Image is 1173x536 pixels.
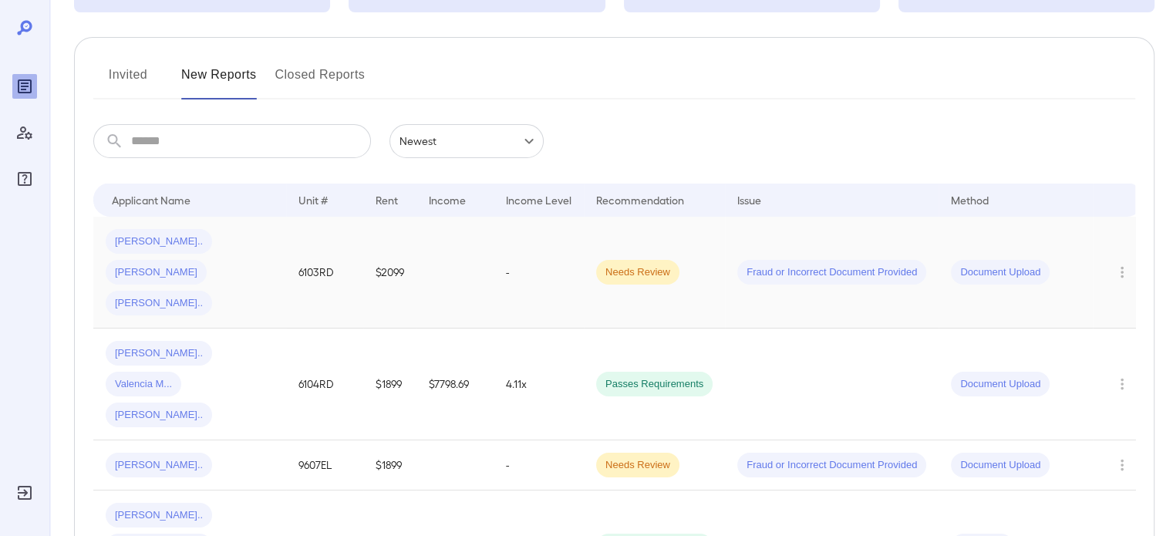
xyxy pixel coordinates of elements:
[106,458,212,473] span: [PERSON_NAME]..
[596,458,679,473] span: Needs Review
[1110,453,1134,477] button: Row Actions
[286,217,363,329] td: 6103RD
[596,377,713,392] span: Passes Requirements
[416,329,494,440] td: $7798.69
[951,458,1050,473] span: Document Upload
[1110,260,1134,285] button: Row Actions
[12,120,37,145] div: Manage Users
[737,265,926,280] span: Fraud or Incorrect Document Provided
[951,377,1050,392] span: Document Upload
[596,265,679,280] span: Needs Review
[376,190,400,209] div: Rent
[389,124,544,158] div: Newest
[596,190,684,209] div: Recommendation
[112,190,190,209] div: Applicant Name
[286,329,363,440] td: 6104RD
[429,190,466,209] div: Income
[506,190,571,209] div: Income Level
[106,296,212,311] span: [PERSON_NAME]..
[363,217,416,329] td: $2099
[1110,372,1134,396] button: Row Actions
[106,408,212,423] span: [PERSON_NAME]..
[737,190,762,209] div: Issue
[737,458,926,473] span: Fraud or Incorrect Document Provided
[106,377,181,392] span: Valencia M...
[12,74,37,99] div: Reports
[106,234,212,249] span: [PERSON_NAME]..
[275,62,366,99] button: Closed Reports
[12,167,37,191] div: FAQ
[951,265,1050,280] span: Document Upload
[106,508,212,523] span: [PERSON_NAME]..
[363,440,416,490] td: $1899
[93,62,163,99] button: Invited
[494,329,584,440] td: 4.11x
[494,440,584,490] td: -
[494,217,584,329] td: -
[298,190,328,209] div: Unit #
[181,62,257,99] button: New Reports
[286,440,363,490] td: 9607EL
[363,329,416,440] td: $1899
[951,190,989,209] div: Method
[106,346,212,361] span: [PERSON_NAME]..
[106,265,207,280] span: [PERSON_NAME]
[12,480,37,505] div: Log Out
